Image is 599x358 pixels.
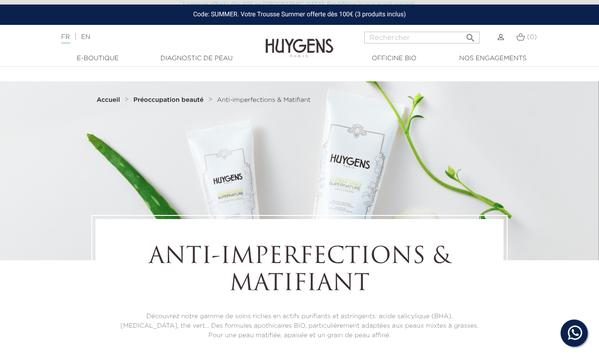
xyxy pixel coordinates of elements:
a: FR [61,34,70,43]
a: Officine Bio [349,54,439,63]
a: Anti-imperfections & Matifiant [217,96,310,104]
a: Nos engagements [447,54,538,63]
a: Accueil [97,96,122,104]
img: Huygens [266,24,333,59]
button:  [462,29,479,41]
p: Découvrez notre gamme de soins riches en actifs purifiants et astringents: acide salicylique (BHA... [120,312,479,340]
span: Anti-imperfections & Matifiant [217,97,310,103]
h1: Anti-imperfections & Matifiant [120,244,479,298]
a: EN [81,34,90,40]
a: Préoccupation beauté [133,96,206,104]
a: E-Boutique [52,54,143,63]
a: Diagnostic de peau [151,54,242,63]
strong: Accueil [97,97,120,103]
div: | [57,32,242,43]
input: Rechercher [364,32,480,43]
span: (0) [527,34,537,40]
strong: Préoccupation beauté [133,97,204,103]
i:  [465,30,476,41]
